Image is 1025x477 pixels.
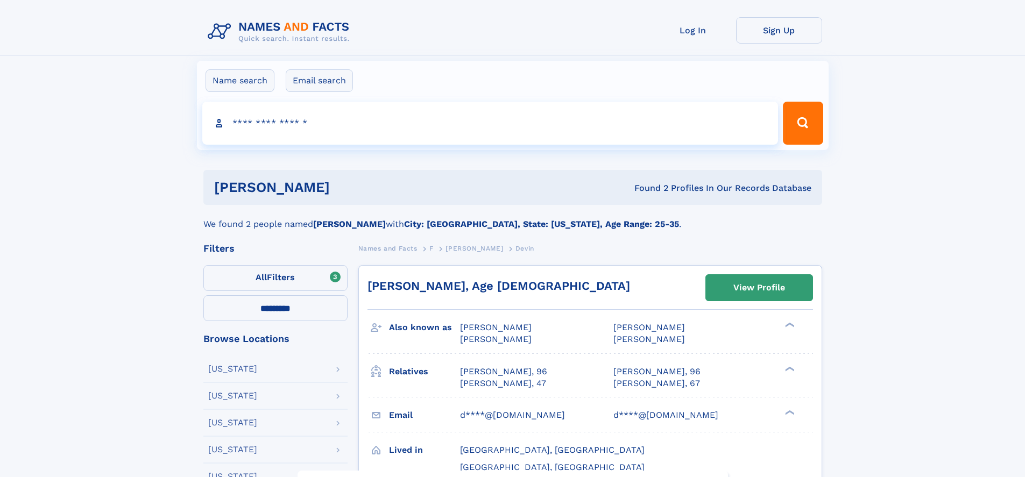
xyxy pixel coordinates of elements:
[460,322,532,332] span: [PERSON_NAME]
[736,17,822,44] a: Sign Up
[782,409,795,416] div: ❯
[613,334,685,344] span: [PERSON_NAME]
[367,279,630,293] a: [PERSON_NAME], Age [DEMOGRAPHIC_DATA]
[482,182,811,194] div: Found 2 Profiles In Our Records Database
[389,362,460,381] h3: Relatives
[515,245,534,252] span: Devin
[208,418,257,427] div: [US_STATE]
[782,365,795,372] div: ❯
[782,322,795,329] div: ❯
[206,69,274,92] label: Name search
[613,366,701,378] a: [PERSON_NAME], 96
[404,219,679,229] b: City: [GEOGRAPHIC_DATA], State: [US_STATE], Age Range: 25-35
[460,334,532,344] span: [PERSON_NAME]
[446,245,503,252] span: [PERSON_NAME]
[460,366,547,378] a: [PERSON_NAME], 96
[613,378,700,389] a: [PERSON_NAME], 67
[783,102,823,145] button: Search Button
[446,241,503,255] a: [PERSON_NAME]
[203,17,358,46] img: Logo Names and Facts
[389,441,460,459] h3: Lived in
[429,241,434,255] a: F
[203,265,348,291] label: Filters
[429,245,434,252] span: F
[389,318,460,337] h3: Also known as
[256,272,267,282] span: All
[203,334,348,344] div: Browse Locations
[706,275,812,301] a: View Profile
[358,241,418,255] a: Names and Facts
[650,17,736,44] a: Log In
[208,365,257,373] div: [US_STATE]
[203,205,822,231] div: We found 2 people named with .
[460,378,546,389] a: [PERSON_NAME], 47
[286,69,353,92] label: Email search
[214,181,482,194] h1: [PERSON_NAME]
[203,244,348,253] div: Filters
[389,406,460,424] h3: Email
[613,322,685,332] span: [PERSON_NAME]
[313,219,386,229] b: [PERSON_NAME]
[460,462,645,472] span: [GEOGRAPHIC_DATA], [GEOGRAPHIC_DATA]
[208,391,257,400] div: [US_STATE]
[733,275,785,300] div: View Profile
[208,445,257,454] div: [US_STATE]
[202,102,779,145] input: search input
[460,445,645,455] span: [GEOGRAPHIC_DATA], [GEOGRAPHIC_DATA]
